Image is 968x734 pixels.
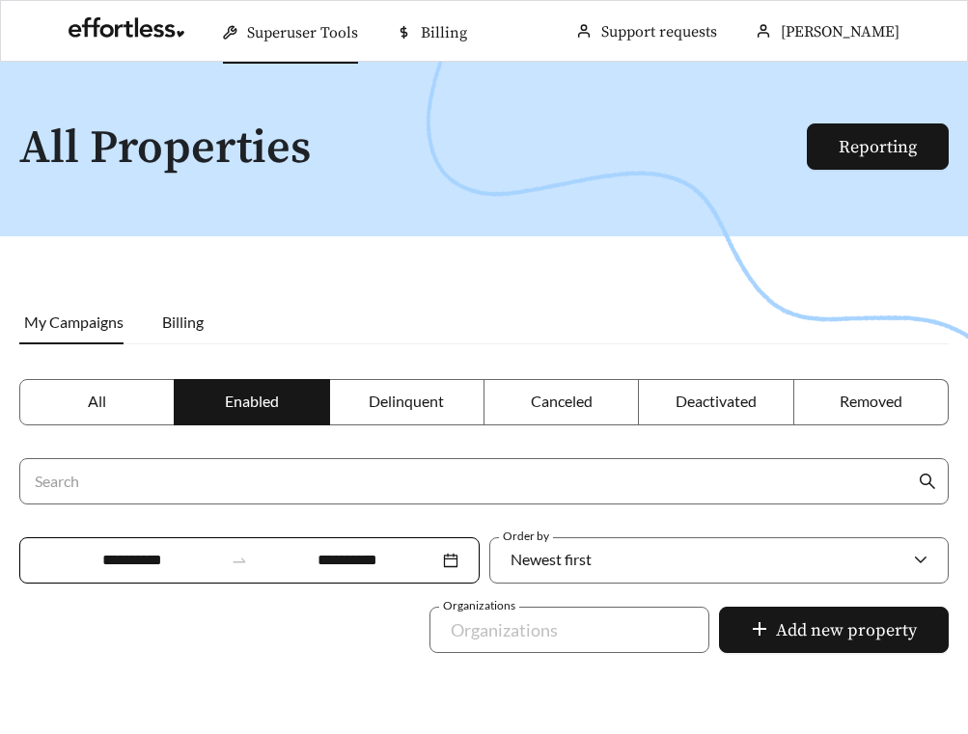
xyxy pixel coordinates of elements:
[719,607,949,653] button: plusAdd new property
[839,136,917,158] a: Reporting
[369,392,444,410] span: Delinquent
[840,392,902,410] span: Removed
[162,313,204,331] span: Billing
[231,552,248,569] span: swap-right
[676,392,757,410] span: Deactivated
[781,22,899,41] span: [PERSON_NAME]
[247,23,358,42] span: Superuser Tools
[531,392,593,410] span: Canceled
[231,552,248,569] span: to
[511,550,592,568] span: Newest first
[421,23,467,42] span: Billing
[88,392,106,410] span: All
[601,22,717,41] a: Support requests
[807,123,949,170] button: Reporting
[225,392,279,410] span: Enabled
[776,617,917,643] span: Add new property
[19,123,833,175] h1: All Properties
[751,620,768,641] span: plus
[919,473,936,490] span: search
[24,313,124,331] span: My Campaigns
